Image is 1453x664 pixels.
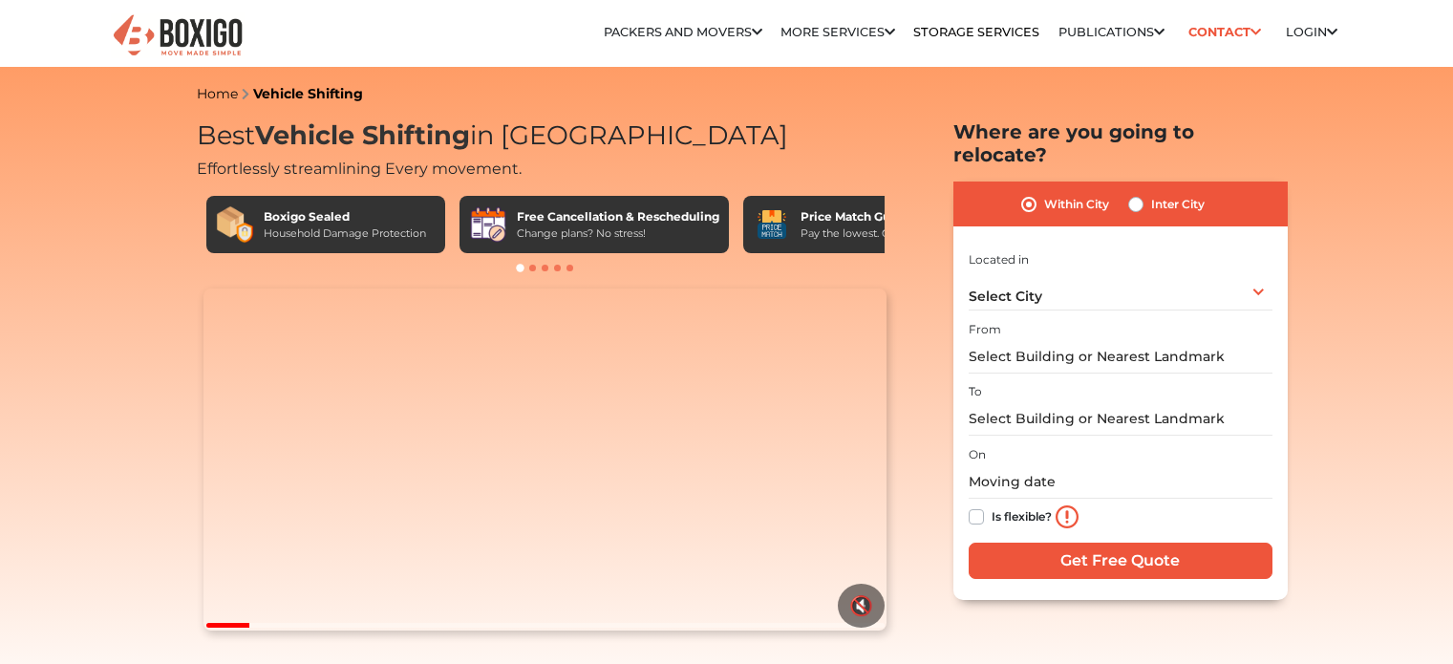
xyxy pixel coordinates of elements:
h2: Where are you going to relocate? [953,120,1288,166]
div: Free Cancellation & Rescheduling [517,208,719,225]
div: Price Match Guarantee [801,208,946,225]
label: Located in [969,251,1029,268]
label: Within City [1044,193,1109,216]
label: Is flexible? [992,505,1052,525]
input: Get Free Quote [969,543,1272,579]
div: Pay the lowest. Guaranteed! [801,225,946,242]
span: Select City [969,288,1042,305]
a: Packers and Movers [604,25,762,39]
span: Effortlessly streamlining Every movement. [197,160,522,178]
label: On [969,446,986,463]
a: Vehicle Shifting [253,85,363,102]
a: Storage Services [913,25,1039,39]
button: 🔇 [838,584,885,628]
div: Boxigo Sealed [264,208,426,225]
input: Moving date [969,465,1272,499]
img: Price Match Guarantee [753,205,791,244]
label: From [969,321,1001,338]
img: Boxigo Sealed [216,205,254,244]
label: Inter City [1151,193,1205,216]
label: To [969,383,982,400]
a: Login [1286,25,1337,39]
img: Boxigo [111,12,245,59]
input: Select Building or Nearest Landmark [969,340,1272,374]
div: Change plans? No stress! [517,225,719,242]
a: Contact [1183,17,1268,47]
div: Household Damage Protection [264,225,426,242]
a: Home [197,85,238,102]
img: Free Cancellation & Rescheduling [469,205,507,244]
span: Vehicle Shifting [255,119,470,151]
input: Select Building or Nearest Landmark [969,402,1272,436]
a: More services [780,25,895,39]
a: Publications [1058,25,1165,39]
h1: Best in [GEOGRAPHIC_DATA] [197,120,894,152]
video: Your browser does not support the video tag. [203,289,887,631]
img: info [1056,505,1079,528]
